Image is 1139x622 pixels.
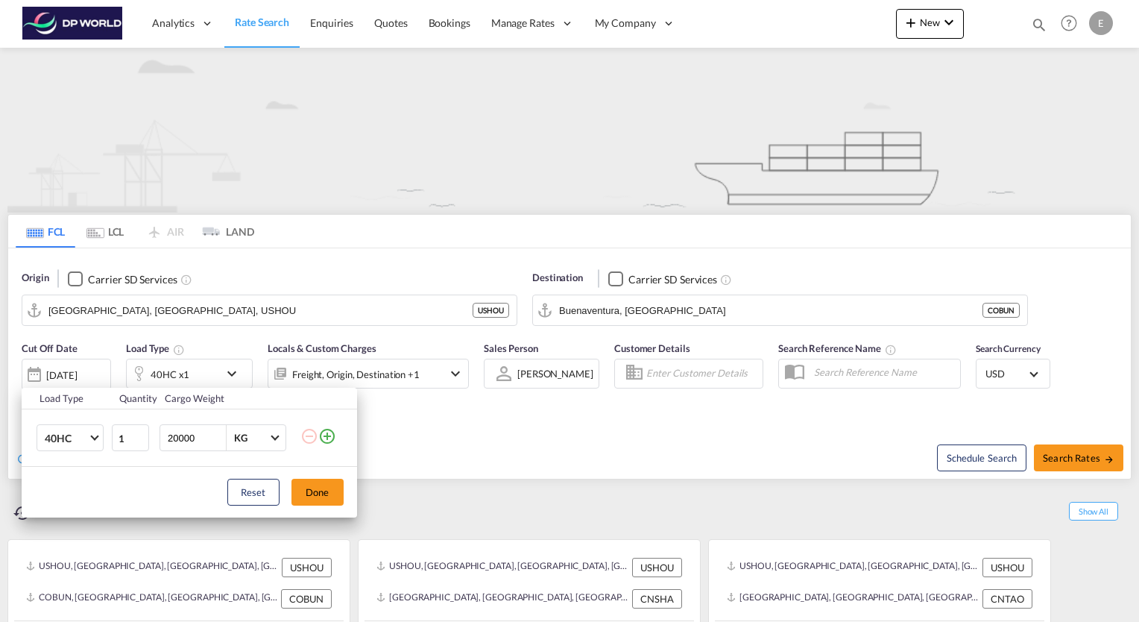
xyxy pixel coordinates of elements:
md-select: Choose: 40HC [37,424,104,451]
div: KG [234,432,247,444]
span: 40HC [45,431,88,446]
button: Done [291,479,344,506]
button: Reset [227,479,280,506]
th: Quantity [110,388,157,409]
input: Enter Weight [166,425,226,450]
th: Load Type [22,388,110,409]
div: Cargo Weight [165,392,291,405]
md-icon: icon-plus-circle-outline [318,427,336,445]
md-icon: icon-minus-circle-outline [300,427,318,445]
input: Qty [112,424,149,451]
